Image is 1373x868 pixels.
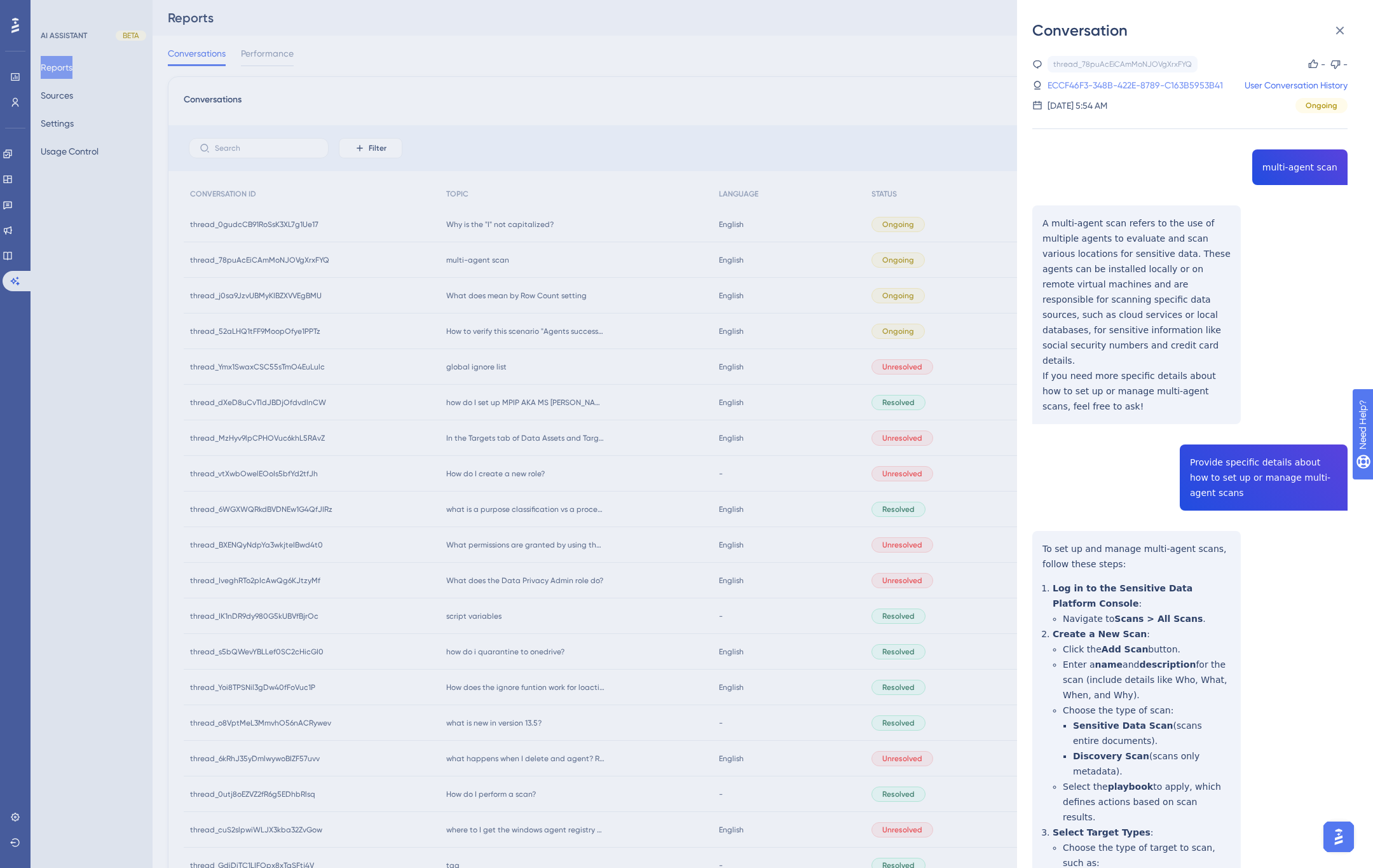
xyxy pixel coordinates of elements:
a: ECCF46F3-348B-422E-8789-C163B5953B41 [1048,78,1223,93]
div: - [1343,57,1348,72]
a: User Conversation History [1245,78,1348,93]
iframe: UserGuiding AI Assistant Launcher [1320,818,1358,856]
div: [DATE] 5:54 AM [1048,98,1107,113]
div: thread_78puAcEiCAmMoNJOVgXrxFYQ [1053,59,1192,69]
span: Ongoing [1306,100,1337,111]
span: Need Help? [30,3,79,18]
div: Conversation [1032,20,1358,41]
div: - [1321,57,1325,72]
